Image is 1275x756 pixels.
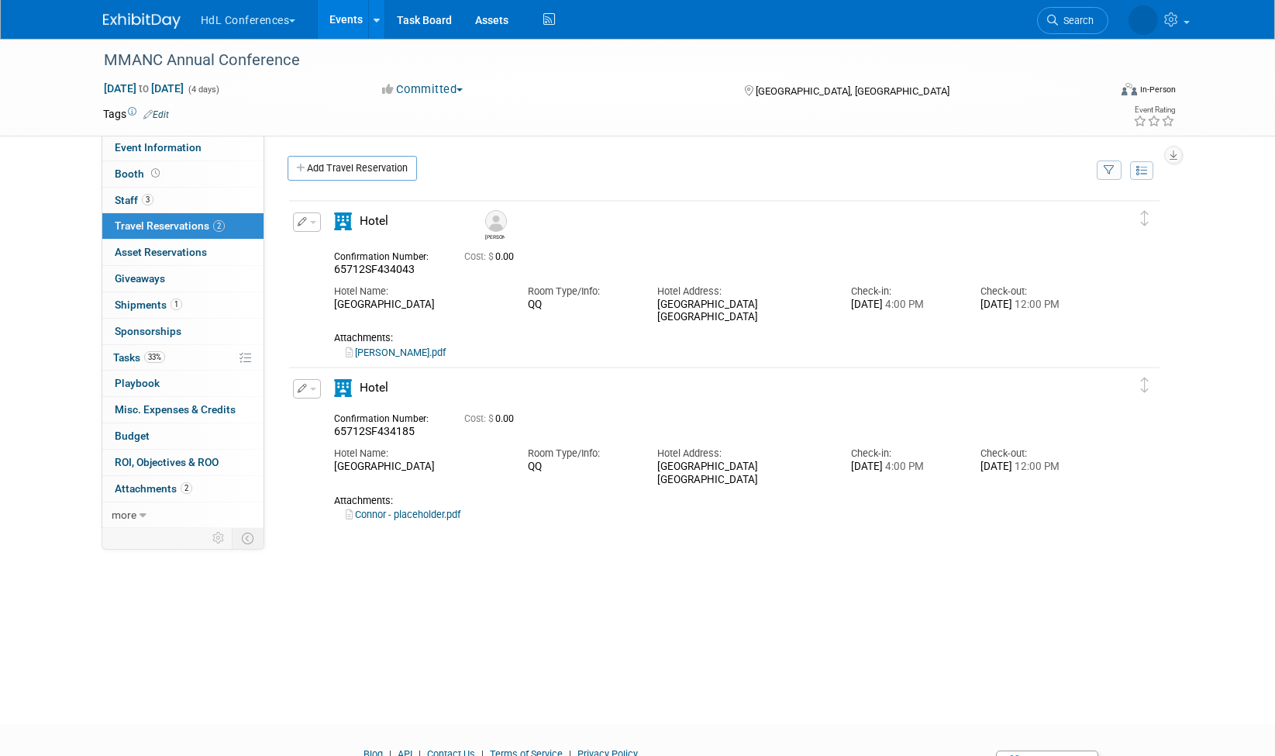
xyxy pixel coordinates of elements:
[102,502,264,528] a: more
[1122,83,1137,95] img: Format-Inperson.png
[288,156,417,181] a: Add Travel Reservation
[232,528,264,548] td: Toggle Event Tabs
[360,214,388,228] span: Hotel
[657,461,828,487] div: [GEOGRAPHIC_DATA] [GEOGRAPHIC_DATA]
[360,381,388,395] span: Hotel
[1012,461,1060,472] span: 12:00 PM
[1017,81,1177,104] div: Event Format
[528,285,634,299] div: Room Type/Info:
[851,285,957,299] div: Check-in:
[103,106,169,122] td: Tags
[102,292,264,318] a: Shipments1
[334,379,352,397] i: Hotel
[103,13,181,29] img: ExhibitDay
[334,263,415,275] span: 65712SF434043
[851,299,957,312] div: [DATE]
[98,47,1085,74] div: MMANC Annual Conference
[1133,106,1175,114] div: Event Rating
[657,447,828,461] div: Hotel Address:
[115,482,192,495] span: Attachments
[113,351,165,364] span: Tasks
[334,299,505,312] div: [GEOGRAPHIC_DATA]
[115,403,236,416] span: Misc. Expenses & Credits
[102,240,264,265] a: Asset Reservations
[115,272,165,285] span: Giveaways
[102,397,264,423] a: Misc. Expenses & Credits
[1141,378,1149,393] i: Click and drag to move item
[756,85,949,97] span: [GEOGRAPHIC_DATA], [GEOGRAPHIC_DATA]
[485,210,507,232] img: Ken Nordhoff
[1058,15,1094,26] span: Search
[464,413,520,424] span: 0.00
[334,285,505,299] div: Hotel Name:
[657,299,828,325] div: [GEOGRAPHIC_DATA] [GEOGRAPHIC_DATA]
[205,528,233,548] td: Personalize Event Tab Strip
[1104,166,1115,176] i: Filter by Traveler
[102,266,264,292] a: Giveaways
[103,81,184,95] span: [DATE] [DATE]
[102,450,264,475] a: ROI, Objectives & ROO
[142,194,153,205] span: 3
[346,509,460,520] a: Connor - placeholder.pdf
[115,325,181,337] span: Sponsorships
[102,319,264,344] a: Sponsorships
[102,345,264,371] a: Tasks33%
[980,285,1087,299] div: Check-out:
[851,461,957,474] div: [DATE]
[143,109,169,120] a: Edit
[464,251,495,262] span: Cost: $
[334,425,415,437] span: 65712SF434185
[334,247,441,263] div: Confirmation Number:
[102,135,264,161] a: Event Information
[187,85,219,95] span: (4 days)
[136,82,151,95] span: to
[377,81,469,98] button: Committed
[1129,5,1158,35] img: Polly Tracy
[883,461,924,472] span: 4:00 PM
[528,447,634,461] div: Room Type/Info:
[528,461,634,473] div: QQ
[1139,84,1176,95] div: In-Person
[115,219,225,232] span: Travel Reservations
[528,299,634,311] div: QQ
[334,495,1087,507] div: Attachments:
[102,423,264,449] a: Budget
[464,251,520,262] span: 0.00
[481,210,508,240] div: Ken Nordhoff
[980,461,1087,474] div: [DATE]
[102,161,264,187] a: Booth
[883,299,924,310] span: 4:00 PM
[115,246,207,258] span: Asset Reservations
[1012,299,1060,310] span: 12:00 PM
[115,194,153,206] span: Staff
[464,413,495,424] span: Cost: $
[102,188,264,213] a: Staff3
[115,167,163,180] span: Booth
[980,447,1087,461] div: Check-out:
[112,509,136,521] span: more
[102,476,264,502] a: Attachments2
[1037,7,1108,34] a: Search
[334,409,441,425] div: Confirmation Number:
[213,220,225,232] span: 2
[148,167,163,179] span: Booth not reserved yet
[980,299,1087,312] div: [DATE]
[346,347,446,358] a: [PERSON_NAME].pdf
[102,213,264,239] a: Travel Reservations2
[657,285,828,299] div: Hotel Address:
[144,351,165,363] span: 33%
[115,456,219,468] span: ROI, Objectives & ROO
[115,377,160,389] span: Playbook
[334,332,1087,344] div: Attachments:
[115,141,202,154] span: Event Information
[181,482,192,494] span: 2
[851,447,957,461] div: Check-in:
[334,447,505,461] div: Hotel Name:
[485,232,505,240] div: Ken Nordhoff
[102,371,264,396] a: Playbook
[334,212,352,230] i: Hotel
[1141,211,1149,226] i: Click and drag to move item
[334,461,505,474] div: [GEOGRAPHIC_DATA]
[115,430,150,442] span: Budget
[171,299,182,310] span: 1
